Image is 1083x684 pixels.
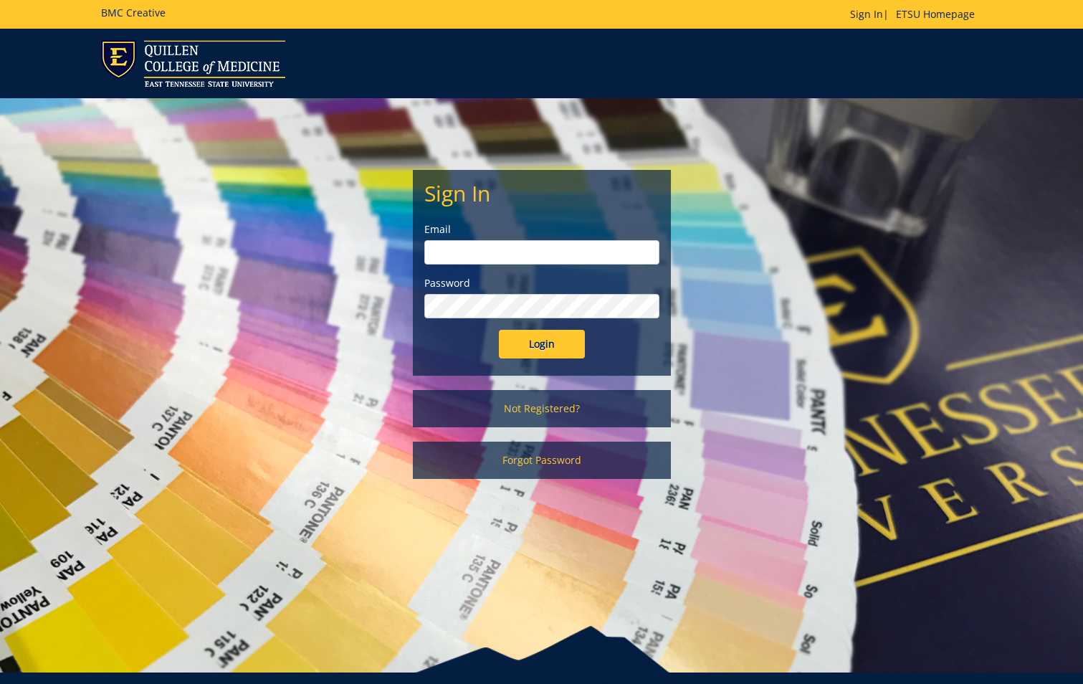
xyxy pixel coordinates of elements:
[850,7,883,21] a: Sign In
[101,7,166,18] h5: BMC Creative
[424,276,659,290] label: Password
[424,181,659,205] h2: Sign In
[499,330,585,358] input: Login
[101,40,285,87] img: ETSU logo
[413,390,671,427] a: Not Registered?
[424,222,659,237] label: Email
[889,7,982,21] a: ETSU Homepage
[850,7,982,22] p: |
[413,442,671,479] a: Forgot Password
